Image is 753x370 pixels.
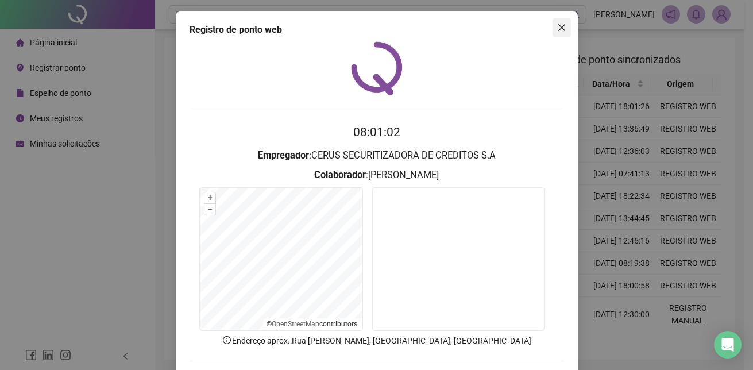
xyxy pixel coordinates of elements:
[190,148,564,163] h3: : CERUS SECURITIZADORA DE CREDITOS S.A
[222,335,232,345] span: info-circle
[204,204,215,215] button: –
[553,18,571,37] button: Close
[190,334,564,347] p: Endereço aprox. : Rua [PERSON_NAME], [GEOGRAPHIC_DATA], [GEOGRAPHIC_DATA]
[714,331,742,359] div: Open Intercom Messenger
[557,23,566,32] span: close
[351,41,403,95] img: QRPoint
[272,320,319,328] a: OpenStreetMap
[267,320,359,328] li: © contributors.
[258,150,309,161] strong: Empregador
[204,192,215,203] button: +
[190,168,564,183] h3: : [PERSON_NAME]
[353,125,400,139] time: 08:01:02
[314,169,366,180] strong: Colaborador
[190,23,564,37] div: Registro de ponto web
